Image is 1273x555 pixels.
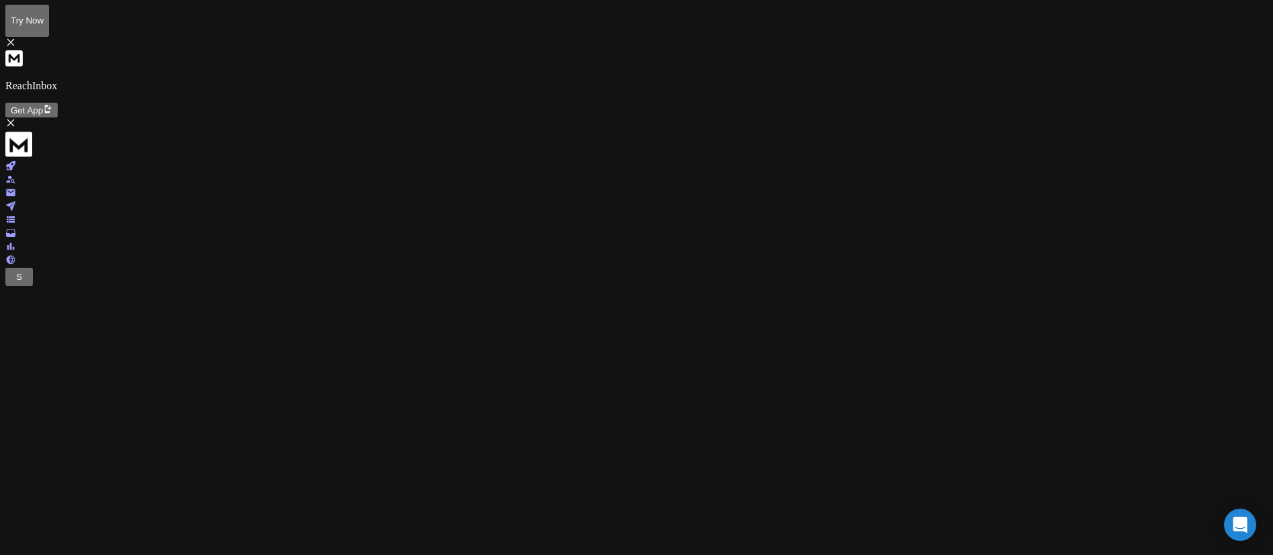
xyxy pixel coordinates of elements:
[5,268,33,286] button: S
[1224,509,1256,541] div: Open Intercom Messenger
[5,131,32,158] img: logo
[5,103,58,117] button: Get App
[11,270,28,284] button: S
[5,80,1268,92] p: ReachInbox
[16,272,22,282] span: S
[5,5,49,37] button: Try Now
[11,15,44,26] p: Try Now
